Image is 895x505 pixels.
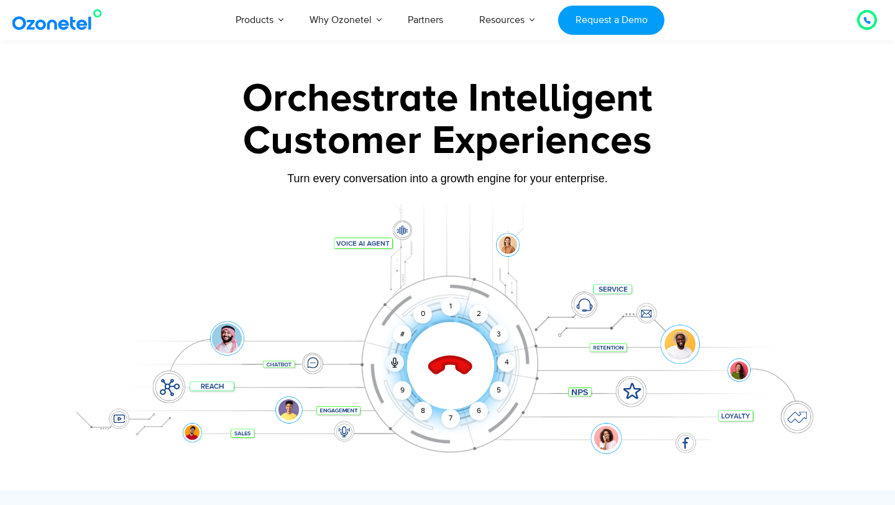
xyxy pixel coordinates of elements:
div: 4 [497,353,516,372]
div: 3 [490,325,508,344]
div: 8 [413,402,432,420]
a: Request a Demo [558,6,664,35]
div: 0 [413,305,432,323]
div: # [393,325,411,344]
div: 1 [441,297,460,316]
div: 2 [469,305,488,323]
div: 9 [393,381,411,400]
div: 5 [490,381,508,400]
div: Orchestrate Intelligent [59,79,836,119]
div: Customer Experiences [59,111,836,171]
div: 6 [469,402,488,420]
div: Turn every conversation into a growth engine for your enterprise. [59,172,836,185]
div: 7 [441,409,460,428]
